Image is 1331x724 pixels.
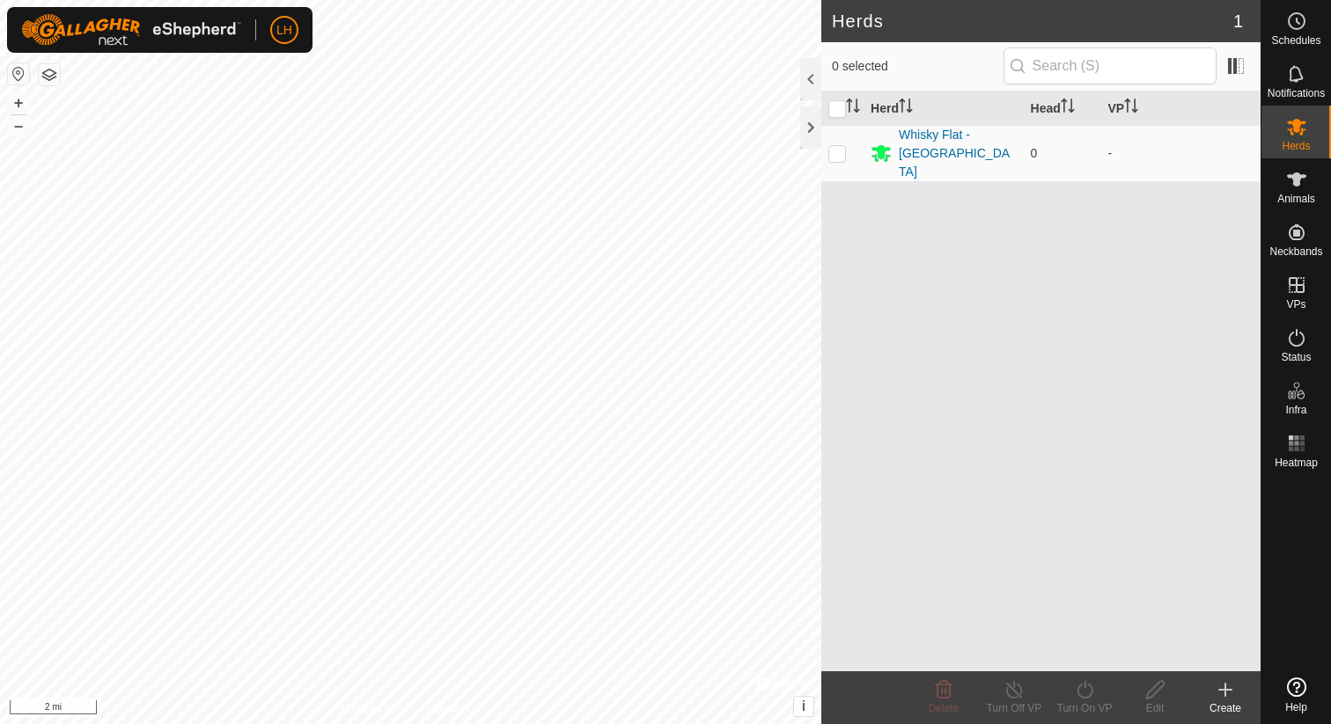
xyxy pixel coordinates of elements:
td: - [1101,125,1261,181]
img: Gallagher Logo [21,14,241,46]
span: 1 [1233,8,1243,34]
div: Whisky Flat - [GEOGRAPHIC_DATA] [899,126,1016,181]
span: Herds [1282,141,1310,151]
span: Notifications [1268,88,1325,99]
div: Turn Off VP [979,700,1049,716]
p-sorticon: Activate to sort [899,101,913,115]
span: Help [1285,702,1307,713]
span: Heatmap [1275,457,1318,468]
span: Schedules [1271,35,1320,46]
span: 0 [1031,146,1038,160]
p-sorticon: Activate to sort [1124,101,1138,115]
span: Infra [1285,405,1306,415]
th: VP [1101,91,1261,126]
button: i [794,697,813,716]
span: i [802,698,805,713]
span: Neckbands [1269,246,1322,257]
a: Help [1261,670,1331,720]
span: 0 selected [832,57,1004,76]
div: Create [1190,700,1261,716]
input: Search (S) [1004,48,1217,84]
p-sorticon: Activate to sort [846,101,860,115]
span: VPs [1286,299,1305,310]
button: Map Layers [39,64,60,85]
span: Status [1281,352,1311,362]
span: Delete [929,702,960,714]
a: Contact Us [428,701,480,717]
span: LH [276,21,292,40]
h2: Herds [832,11,1233,32]
button: + [8,92,29,113]
div: Edit [1120,700,1190,716]
div: Turn On VP [1049,700,1120,716]
a: Privacy Policy [341,701,407,717]
button: Reset Map [8,63,29,84]
th: Herd [864,91,1023,126]
span: Animals [1277,194,1315,204]
button: – [8,115,29,136]
th: Head [1024,91,1101,126]
p-sorticon: Activate to sort [1061,101,1075,115]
